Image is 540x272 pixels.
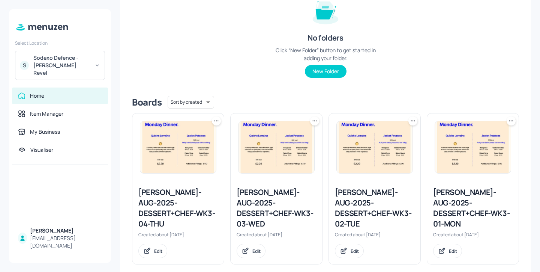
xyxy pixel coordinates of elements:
[449,248,457,254] div: Edit
[154,248,162,254] div: Edit
[307,33,343,43] div: No folders
[30,128,60,136] div: My Business
[138,187,218,229] div: [PERSON_NAME]-AUG-2025-DESSERT+CHEF-WK3-04-THU
[168,95,214,110] div: Sort by created
[30,227,102,234] div: [PERSON_NAME]
[337,121,412,173] img: 2025-08-06-1754493699653golrrjqmnqm.jpeg
[433,231,513,238] div: Created about [DATE].
[435,121,511,173] img: 2025-08-06-1754493699653golrrjqmnqm.jpeg
[433,187,513,229] div: [PERSON_NAME]-AUG-2025-DESSERT+CHEF-WK3-01-MON
[138,231,218,238] div: Created about [DATE].
[140,121,216,173] img: 2025-08-06-1754493699653golrrjqmnqm.jpeg
[30,234,102,249] div: [EMAIL_ADDRESS][DOMAIN_NAME]
[20,61,29,70] div: S
[335,231,414,238] div: Created about [DATE].
[269,46,382,62] div: Click “New Folder” button to get started in adding your folder.
[30,92,44,100] div: Home
[351,248,359,254] div: Edit
[305,65,346,78] button: New Folder
[15,40,105,46] div: Select Location
[237,231,316,238] div: Created about [DATE].
[335,187,414,229] div: [PERSON_NAME]-AUG-2025-DESSERT+CHEF-WK3-02-TUE
[30,146,53,154] div: Visualiser
[132,96,162,108] div: Boards
[237,187,316,229] div: [PERSON_NAME]-AUG-2025-DESSERT+CHEF-WK3-03-WED
[33,54,90,77] div: Sodexo Defence - [PERSON_NAME] Revel
[238,121,314,173] img: 2025-08-06-1754493699653golrrjqmnqm.jpeg
[30,110,63,118] div: Item Manager
[252,248,261,254] div: Edit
